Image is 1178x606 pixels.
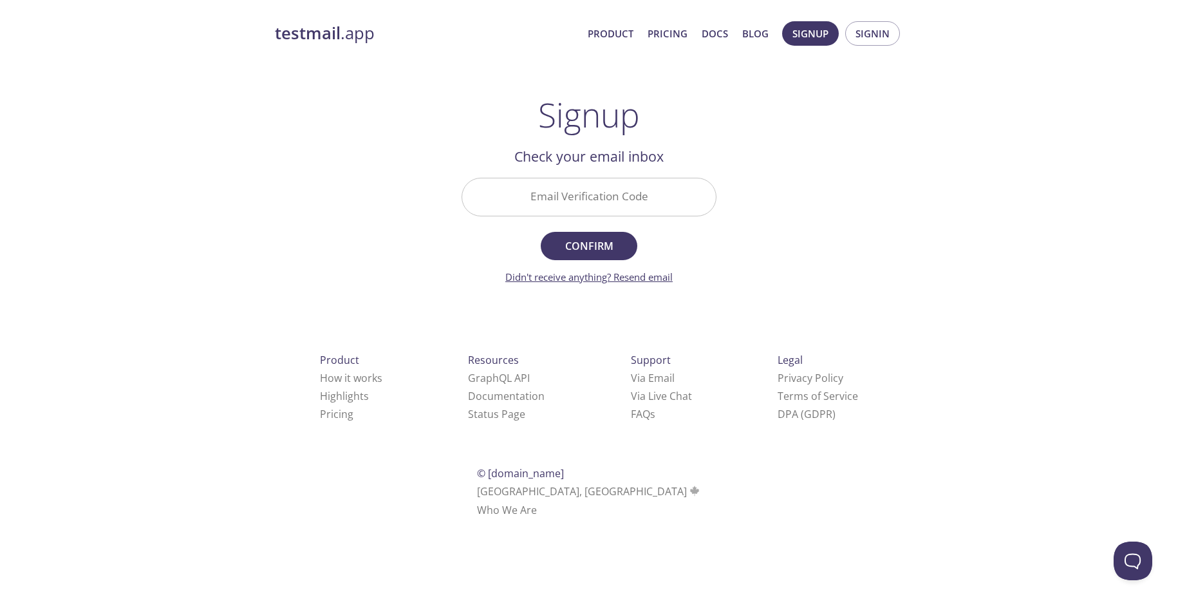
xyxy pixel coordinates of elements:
[468,371,530,385] a: GraphQL API
[462,146,716,167] h2: Check your email inbox
[477,484,702,498] span: [GEOGRAPHIC_DATA], [GEOGRAPHIC_DATA]
[792,25,828,42] span: Signup
[778,407,836,421] a: DPA (GDPR)
[855,25,890,42] span: Signin
[650,407,655,421] span: s
[648,25,687,42] a: Pricing
[468,353,519,367] span: Resources
[555,237,623,255] span: Confirm
[778,353,803,367] span: Legal
[845,21,900,46] button: Signin
[631,389,692,403] a: Via Live Chat
[538,95,640,134] h1: Signup
[1114,542,1152,580] iframe: Help Scout Beacon - Open
[541,232,637,260] button: Confirm
[505,270,673,283] a: Didn't receive anything? Resend email
[468,389,545,403] a: Documentation
[477,503,537,517] a: Who We Are
[320,371,382,385] a: How it works
[778,389,858,403] a: Terms of Service
[320,407,353,421] a: Pricing
[631,353,671,367] span: Support
[778,371,843,385] a: Privacy Policy
[588,25,633,42] a: Product
[477,466,564,480] span: © [DOMAIN_NAME]
[320,389,369,403] a: Highlights
[320,353,359,367] span: Product
[782,21,839,46] button: Signup
[275,23,577,44] a: testmail.app
[275,22,341,44] strong: testmail
[702,25,728,42] a: Docs
[631,407,655,421] a: FAQ
[468,407,525,421] a: Status Page
[742,25,769,42] a: Blog
[631,371,675,385] a: Via Email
